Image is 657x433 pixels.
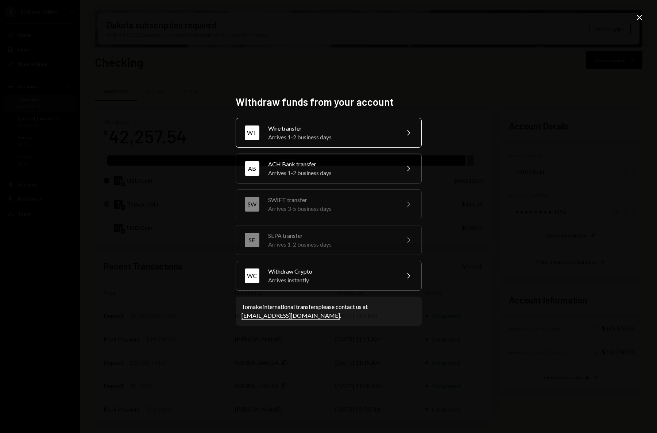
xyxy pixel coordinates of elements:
div: SE [245,233,259,247]
div: SEPA transfer [268,231,395,240]
button: WTWire transferArrives 1-2 business days [236,118,422,148]
button: SESEPA transferArrives 1-2 business days [236,225,422,255]
button: SWSWIFT transferArrives 3-5 business days [236,189,422,219]
h2: Withdraw funds from your account [236,95,422,109]
div: ACH Bank transfer [268,160,395,169]
div: WT [245,125,259,140]
div: Withdraw Crypto [268,267,395,276]
div: Arrives 1-2 business days [268,169,395,177]
div: SW [245,197,259,212]
div: Arrives 3-5 business days [268,204,395,213]
button: ABACH Bank transferArrives 1-2 business days [236,154,422,183]
div: Arrives 1-2 business days [268,133,395,142]
div: Arrives 1-2 business days [268,240,395,249]
div: AB [245,161,259,176]
div: WC [245,268,259,283]
div: To make international transfers please contact us at . [241,302,416,320]
div: Wire transfer [268,124,395,133]
button: WCWithdraw CryptoArrives instantly [236,261,422,291]
div: Arrives instantly [268,276,395,285]
a: [EMAIL_ADDRESS][DOMAIN_NAME] [241,312,340,320]
div: SWIFT transfer [268,196,395,204]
